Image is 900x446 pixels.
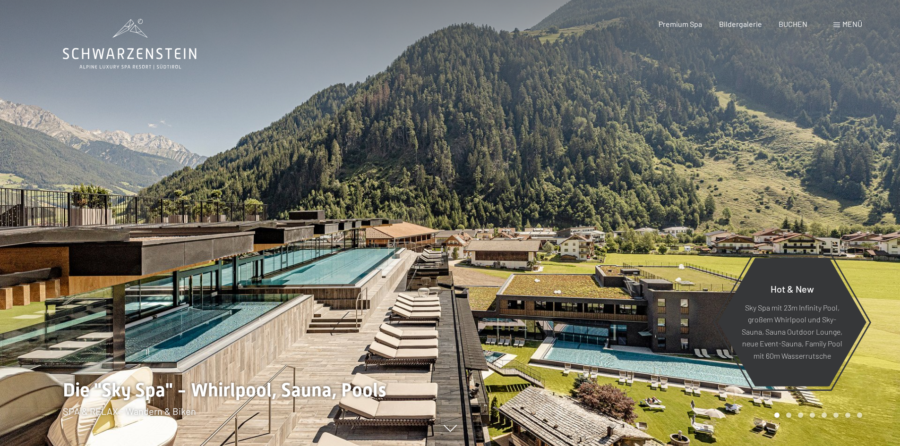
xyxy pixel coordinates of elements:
span: Hot & New [771,283,814,294]
p: Sky Spa mit 23m Infinity Pool, großem Whirlpool und Sky-Sauna, Sauna Outdoor Lounge, neue Event-S... [741,301,843,362]
div: Carousel Page 5 [822,412,827,418]
div: Carousel Pagination [771,412,862,418]
a: Bildergalerie [719,19,762,28]
span: Menü [842,19,862,28]
div: Carousel Page 4 [810,412,815,418]
div: Carousel Page 1 (Current Slide) [774,412,780,418]
a: Premium Spa [659,19,702,28]
div: Carousel Page 7 [845,412,850,418]
a: BUCHEN [779,19,807,28]
div: Carousel Page 2 [786,412,791,418]
div: Carousel Page 6 [833,412,839,418]
a: Hot & New Sky Spa mit 23m Infinity Pool, großem Whirlpool und Sky-Sauna, Sauna Outdoor Lounge, ne... [717,257,867,387]
div: Carousel Page 8 [857,412,862,418]
div: Carousel Page 3 [798,412,803,418]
